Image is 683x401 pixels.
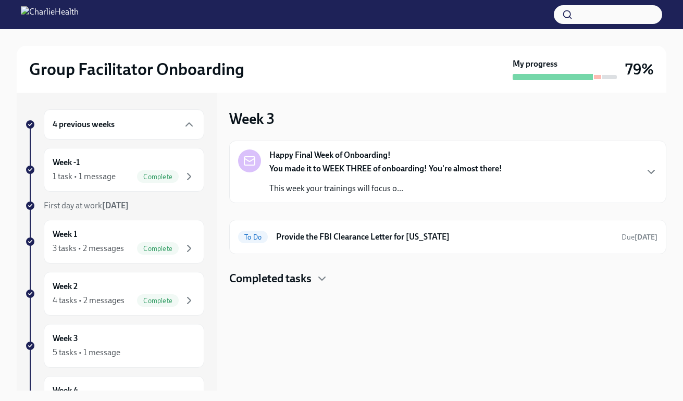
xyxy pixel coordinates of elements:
[269,183,502,194] p: This week your trainings will focus o...
[102,200,129,210] strong: [DATE]
[229,271,666,286] div: Completed tasks
[137,297,179,305] span: Complete
[53,119,115,130] h6: 4 previous weeks
[53,385,78,396] h6: Week 4
[25,200,204,211] a: First day at work[DATE]
[622,233,657,242] span: Due
[53,347,120,358] div: 5 tasks • 1 message
[53,295,125,306] div: 4 tasks • 2 messages
[44,109,204,140] div: 4 previous weeks
[53,333,78,344] h6: Week 3
[53,157,80,168] h6: Week -1
[622,232,657,242] span: September 9th, 2025 10:00
[53,229,77,240] h6: Week 1
[25,220,204,264] a: Week 13 tasks • 2 messagesComplete
[21,6,79,23] img: CharlieHealth
[238,229,657,245] a: To DoProvide the FBI Clearance Letter for [US_STATE]Due[DATE]
[635,233,657,242] strong: [DATE]
[229,109,275,128] h3: Week 3
[269,149,391,161] strong: Happy Final Week of Onboarding!
[53,281,78,292] h6: Week 2
[25,272,204,316] a: Week 24 tasks • 2 messagesComplete
[25,148,204,192] a: Week -11 task • 1 messageComplete
[44,200,129,210] span: First day at work
[53,243,124,254] div: 3 tasks • 2 messages
[29,59,244,80] h2: Group Facilitator Onboarding
[137,173,179,181] span: Complete
[625,60,654,79] h3: 79%
[269,164,502,173] strong: You made it to WEEK THREE of onboarding! You're almost there!
[137,245,179,253] span: Complete
[229,271,312,286] h4: Completed tasks
[25,324,204,368] a: Week 35 tasks • 1 message
[276,231,613,243] h6: Provide the FBI Clearance Letter for [US_STATE]
[513,58,557,70] strong: My progress
[238,233,268,241] span: To Do
[53,171,116,182] div: 1 task • 1 message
